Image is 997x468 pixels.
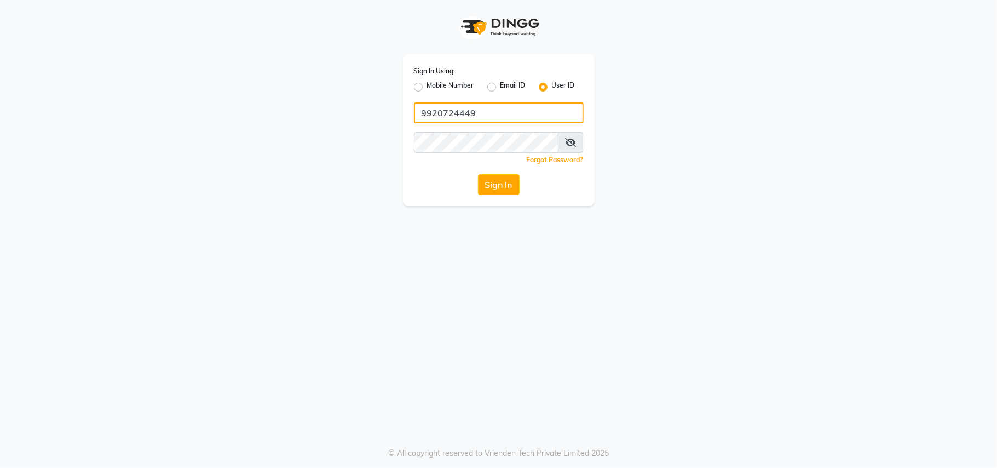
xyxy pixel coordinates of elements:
[414,66,456,76] label: Sign In Using:
[427,81,474,94] label: Mobile Number
[500,81,526,94] label: Email ID
[414,102,584,123] input: Username
[527,156,584,164] a: Forgot Password?
[414,132,558,153] input: Username
[552,81,575,94] label: User ID
[455,11,543,43] img: logo1.svg
[478,174,520,195] button: Sign In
